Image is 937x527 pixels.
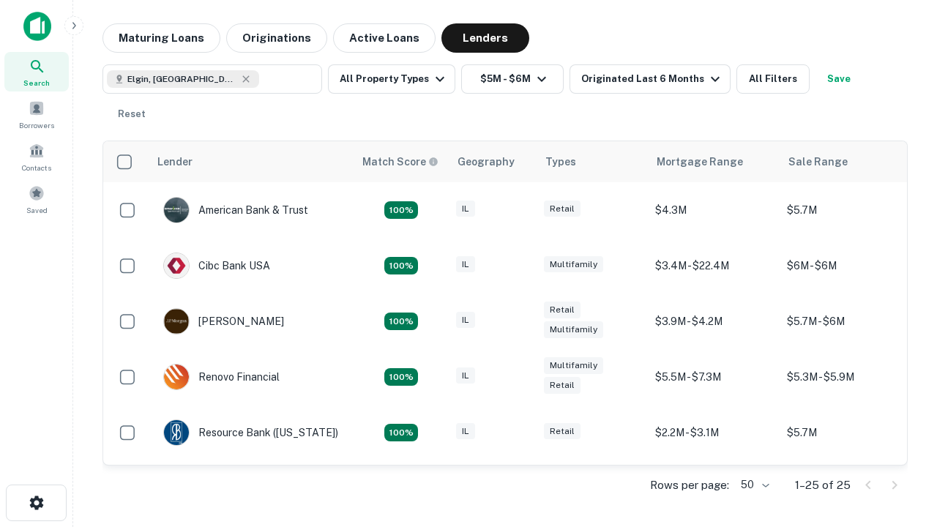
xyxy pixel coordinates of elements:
div: IL [456,367,475,384]
span: Borrowers [19,119,54,131]
div: IL [456,312,475,329]
td: $6M - $6M [780,238,911,294]
td: $5.7M - $6M [780,294,911,349]
button: Originations [226,23,327,53]
img: picture [164,198,189,223]
div: Mortgage Range [657,153,743,171]
div: Retail [544,423,581,440]
div: Matching Properties: 4, hasApolloMatch: undefined [384,257,418,274]
div: Renovo Financial [163,364,280,390]
td: $5.6M [780,460,911,516]
p: Rows per page: [650,476,729,494]
button: Maturing Loans [102,23,220,53]
td: $3.4M - $22.4M [648,238,780,294]
th: Geography [449,141,537,182]
button: Active Loans [333,23,436,53]
th: Types [537,141,648,182]
img: picture [164,309,189,334]
button: Reset [108,100,155,129]
div: Multifamily [544,256,603,273]
td: $5.3M - $5.9M [780,349,911,405]
td: $5.7M [780,405,911,460]
div: Geography [458,153,515,171]
button: Save your search to get updates of matches that match your search criteria. [815,64,862,94]
div: Resource Bank ([US_STATE]) [163,419,338,446]
div: Capitalize uses an advanced AI algorithm to match your search with the best lender. The match sco... [362,154,438,170]
div: Sale Range [788,153,848,171]
div: American Bank & Trust [163,197,308,223]
img: picture [164,253,189,278]
td: $2.2M - $3.1M [648,405,780,460]
div: Multifamily [544,321,603,338]
div: IL [456,201,475,217]
div: Matching Properties: 7, hasApolloMatch: undefined [384,201,418,219]
td: $5.5M - $7.3M [648,349,780,405]
a: Borrowers [4,94,69,134]
span: Search [23,77,50,89]
a: Saved [4,179,69,219]
div: Multifamily [544,357,603,374]
button: All Filters [736,64,810,94]
td: $3.9M - $4.2M [648,294,780,349]
img: picture [164,420,189,445]
th: Lender [149,141,354,182]
th: Capitalize uses an advanced AI algorithm to match your search with the best lender. The match sco... [354,141,449,182]
a: Contacts [4,137,69,176]
td: $4M [648,460,780,516]
div: Originated Last 6 Months [581,70,724,88]
button: All Property Types [328,64,455,94]
div: Lender [157,153,193,171]
div: Matching Properties: 4, hasApolloMatch: undefined [384,424,418,441]
button: Lenders [441,23,529,53]
div: Retail [544,201,581,217]
div: [PERSON_NAME] [163,308,284,334]
td: $5.7M [780,182,911,238]
td: $4.3M [648,182,780,238]
span: Elgin, [GEOGRAPHIC_DATA], [GEOGRAPHIC_DATA] [127,72,237,86]
div: Retail [544,377,581,394]
iframe: Chat Widget [864,363,937,433]
button: $5M - $6M [461,64,564,94]
div: Matching Properties: 4, hasApolloMatch: undefined [384,368,418,386]
div: Retail [544,302,581,318]
span: Contacts [22,162,51,173]
div: Cibc Bank USA [163,253,270,279]
div: Matching Properties: 4, hasApolloMatch: undefined [384,313,418,330]
div: IL [456,256,475,273]
span: Saved [26,204,48,216]
th: Mortgage Range [648,141,780,182]
div: 50 [735,474,772,496]
th: Sale Range [780,141,911,182]
a: Search [4,52,69,91]
p: 1–25 of 25 [795,476,851,494]
img: capitalize-icon.png [23,12,51,41]
img: picture [164,365,189,389]
div: IL [456,423,475,440]
div: Types [545,153,576,171]
button: Originated Last 6 Months [570,64,731,94]
h6: Match Score [362,154,436,170]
